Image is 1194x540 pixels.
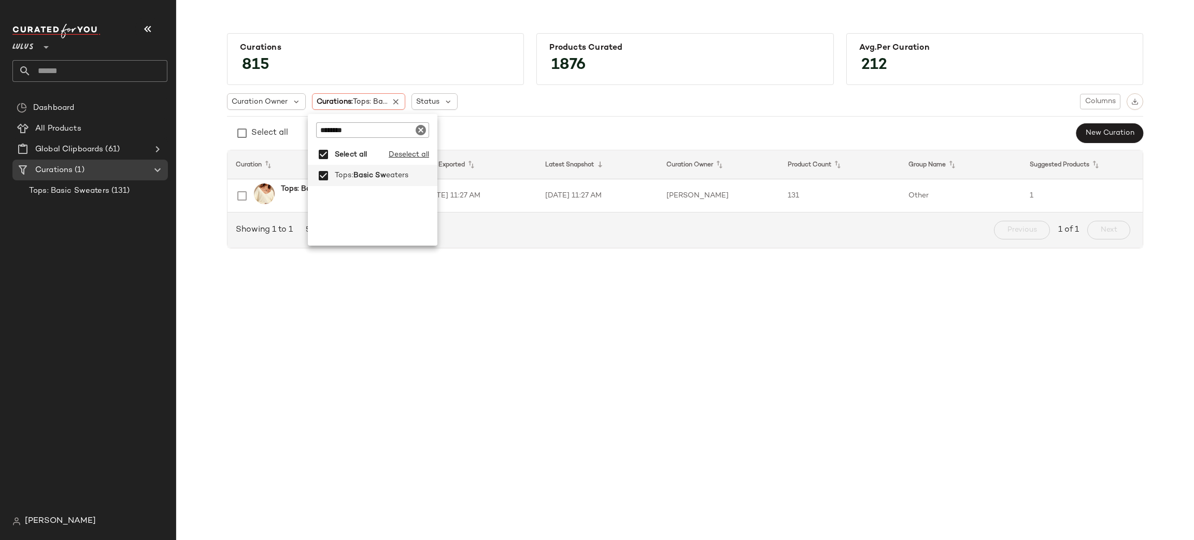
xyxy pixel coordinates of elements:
span: 50 [305,225,324,235]
th: Latest Snapshot [537,150,658,179]
span: Tops: Ba... [353,98,388,106]
button: 50 [297,221,333,239]
span: eaters [386,165,409,186]
span: [PERSON_NAME] [25,515,96,528]
strong: Select all [335,149,367,160]
div: Select all [251,127,288,139]
th: Curation [228,150,416,179]
span: (131) [109,185,130,197]
b: Tops: Basic Sweaters [281,183,356,194]
img: svg%3e [12,517,21,525]
div: Avg.per Curation [859,43,1130,53]
span: Columns [1085,97,1116,106]
th: Product Count [779,150,901,179]
button: New Curation [1076,123,1143,143]
td: 131 [779,179,901,212]
th: Last Exported [416,150,537,179]
span: Showing 1 to 1 [236,224,297,236]
label: Deselect all [389,149,429,160]
td: [PERSON_NAME] [658,179,779,212]
span: Curations [35,164,73,176]
span: (1) [73,164,84,176]
span: Tops: Basic Sweaters [29,185,109,197]
span: Global Clipboards [35,144,103,155]
span: 1 of 1 [1058,224,1079,236]
span: Curation Owner [232,96,288,107]
img: svg%3e [1131,98,1139,105]
img: cfy_white_logo.C9jOOHJF.svg [12,24,101,38]
span: 815 [232,47,280,84]
button: Columns [1080,94,1120,109]
td: 1 [1021,179,1143,212]
div: Products Curated [549,43,820,53]
span: Tops: [335,165,353,186]
span: Dashboard [33,102,74,114]
th: Curation Owner [658,150,779,179]
td: [DATE] 11:27 AM [537,179,658,212]
span: 1876 [541,47,596,84]
td: Other [900,179,1021,212]
div: Curations [240,43,511,53]
th: Group Name [900,150,1021,179]
span: Lulus [12,35,34,54]
span: New Curation [1085,129,1134,137]
span: Curations: [317,96,388,107]
img: svg%3e [17,103,27,113]
span: 212 [851,47,898,84]
td: [DATE] 11:27 AM [416,179,537,212]
span: Basic Sw [353,165,386,186]
span: (61) [103,144,120,155]
i: Clear [415,124,427,136]
th: Suggested Products [1021,150,1143,179]
span: All Products [35,123,81,135]
span: Status [416,96,439,107]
